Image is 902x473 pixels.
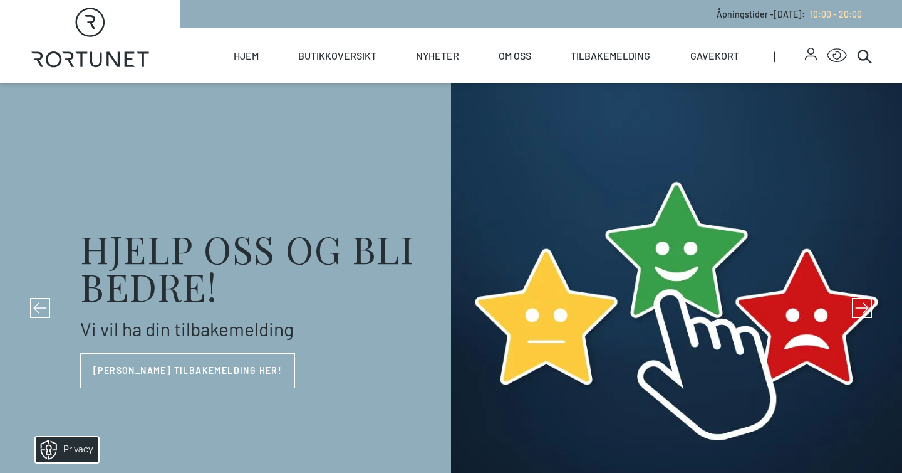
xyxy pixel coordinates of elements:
[80,230,441,305] div: Hjelp oss og bli bedre!
[499,28,531,83] a: Om oss
[416,28,459,83] a: Nyheter
[80,353,295,388] a: [PERSON_NAME] tilbakemelding her!
[717,8,862,21] p: Åpningstider - [DATE] :
[298,28,376,83] a: Butikkoversikt
[810,9,862,19] span: 10:00 - 20:00
[690,28,739,83] a: Gavekort
[234,28,259,83] a: Hjem
[827,46,847,66] button: Open Accessibility Menu
[80,315,294,343] div: Vi vil ha din tilbakemelding
[571,28,650,83] a: Tilbakemelding
[13,433,115,467] iframe: Manage Preferences
[774,28,805,83] span: |
[805,9,862,19] a: 10:00 - 20:00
